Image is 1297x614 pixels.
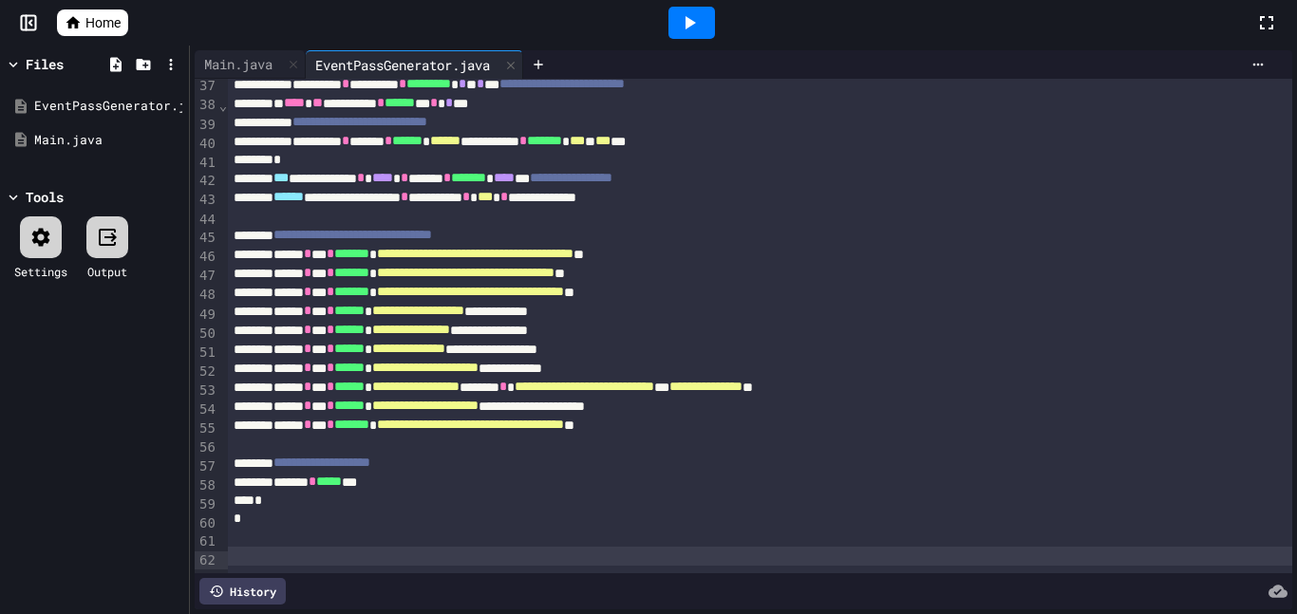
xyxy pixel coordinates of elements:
div: 46 [195,248,218,267]
div: 43 [195,191,218,210]
div: 44 [195,211,218,230]
div: 51 [195,344,218,363]
div: 45 [195,229,218,248]
div: 40 [195,135,218,154]
div: Main.java [34,131,182,150]
div: 49 [195,306,218,325]
div: 39 [195,116,218,135]
div: 59 [195,495,218,514]
span: Fold line [218,98,228,113]
div: 48 [195,286,218,305]
div: 60 [195,514,218,533]
div: 42 [195,172,218,191]
div: Main.java [195,50,306,79]
div: 55 [195,419,218,438]
div: EventPassGenerator.java [34,97,182,116]
div: 50 [195,325,218,344]
div: 52 [195,363,218,381]
div: EventPassGenerator.java [306,55,499,75]
div: 58 [195,476,218,495]
div: History [199,578,286,605]
div: Tools [26,187,64,207]
div: 56 [195,438,218,457]
div: 38 [195,96,218,115]
div: 37 [195,77,218,96]
div: 57 [195,457,218,476]
div: 47 [195,267,218,286]
div: Output [87,263,127,280]
div: 53 [195,381,218,400]
div: 41 [195,154,218,173]
div: 62 [195,551,218,570]
div: 61 [195,532,218,551]
div: 54 [195,400,218,419]
div: Settings [14,263,67,280]
div: EventPassGenerator.java [306,50,523,79]
a: Home [57,9,128,36]
div: Files [26,54,64,74]
div: Main.java [195,54,282,74]
span: Home [85,13,121,32]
